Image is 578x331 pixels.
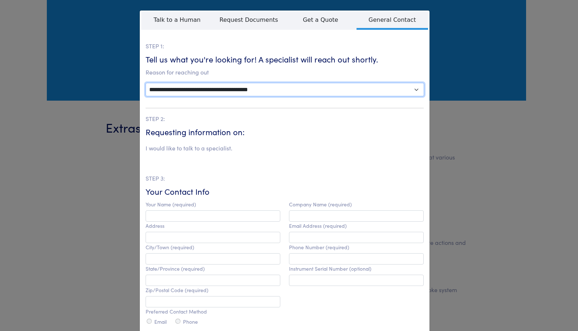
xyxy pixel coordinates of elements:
[146,266,205,272] label: State/Province (required)
[289,201,352,207] label: Company Name (required)
[289,266,371,272] label: Instrument Serial Number (optional)
[146,144,232,153] li: I would like to talk to a specialist.
[289,223,347,229] label: Email Address (required)
[154,319,167,325] label: Email
[146,174,424,183] p: STEP 3:
[146,114,424,124] p: STEP 2:
[146,244,194,250] label: City/Town (required)
[146,54,424,65] h6: Tell us what you're looking for! A specialist will reach out shortly.
[146,308,207,315] label: Preferred Contact Method
[146,126,424,138] h6: Requesting information on:
[357,11,428,30] span: General Contact
[146,287,208,293] label: Zip/Postal Code (required)
[146,41,424,51] p: STEP 1:
[183,319,198,325] label: Phone
[146,186,424,197] h6: Your Contact Info
[146,223,164,229] label: Address
[213,11,285,28] span: Request Documents
[146,68,424,77] p: Reason for reaching out
[285,11,357,28] span: Get a Quote
[146,201,196,207] label: Your Name (required)
[141,11,213,28] span: Talk to a Human
[289,244,349,250] label: Phone Number (required)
